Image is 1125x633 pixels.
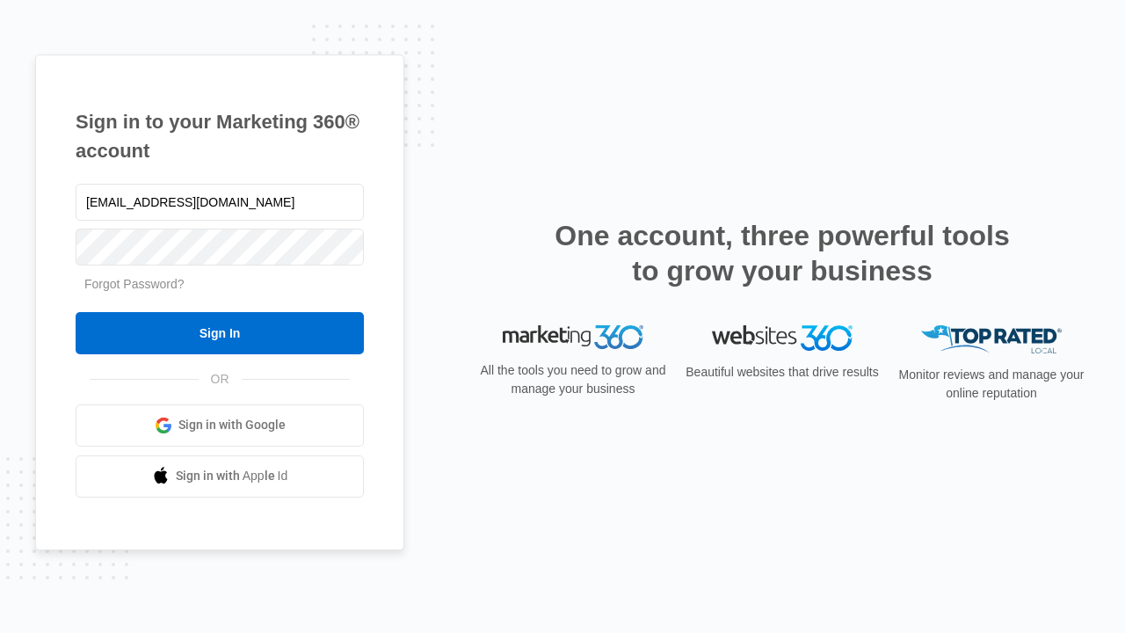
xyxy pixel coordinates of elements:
[503,325,643,350] img: Marketing 360
[893,366,1090,403] p: Monitor reviews and manage your online reputation
[176,467,288,485] span: Sign in with Apple Id
[549,218,1015,288] h2: One account, three powerful tools to grow your business
[475,361,671,398] p: All the tools you need to grow and manage your business
[712,325,853,351] img: Websites 360
[76,312,364,354] input: Sign In
[921,325,1062,354] img: Top Rated Local
[76,404,364,447] a: Sign in with Google
[199,370,242,389] span: OR
[684,363,881,382] p: Beautiful websites that drive results
[178,416,286,434] span: Sign in with Google
[76,184,364,221] input: Email
[76,107,364,165] h1: Sign in to your Marketing 360® account
[84,277,185,291] a: Forgot Password?
[76,455,364,498] a: Sign in with Apple Id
